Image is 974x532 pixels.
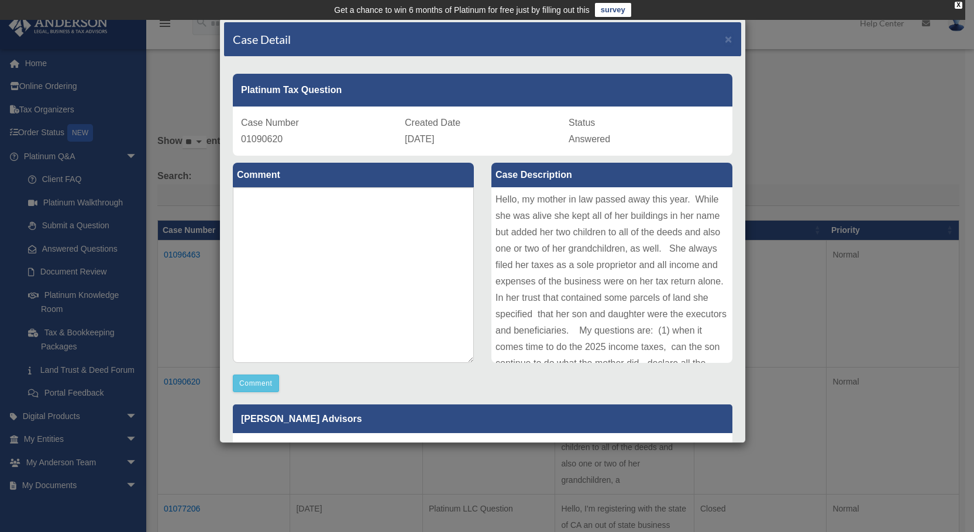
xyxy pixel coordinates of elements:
[233,31,291,47] h4: Case Detail
[233,163,474,187] label: Comment
[725,33,732,45] button: Close
[334,3,590,17] div: Get a chance to win 6 months of Platinum for free just by filling out this
[491,163,732,187] label: Case Description
[241,134,283,144] span: 01090620
[725,32,732,46] span: ×
[233,74,732,107] div: Platinum Tax Question
[569,134,610,144] span: Answered
[569,118,595,128] span: Status
[233,404,732,433] p: [PERSON_NAME] Advisors
[233,375,279,392] button: Comment
[955,2,962,9] div: close
[241,118,299,128] span: Case Number
[595,3,631,17] a: survey
[405,118,460,128] span: Created Date
[491,187,732,363] div: Hello, my mother in law passed away this year. While she was alive she kept all of her buildings ...
[405,134,434,144] span: [DATE]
